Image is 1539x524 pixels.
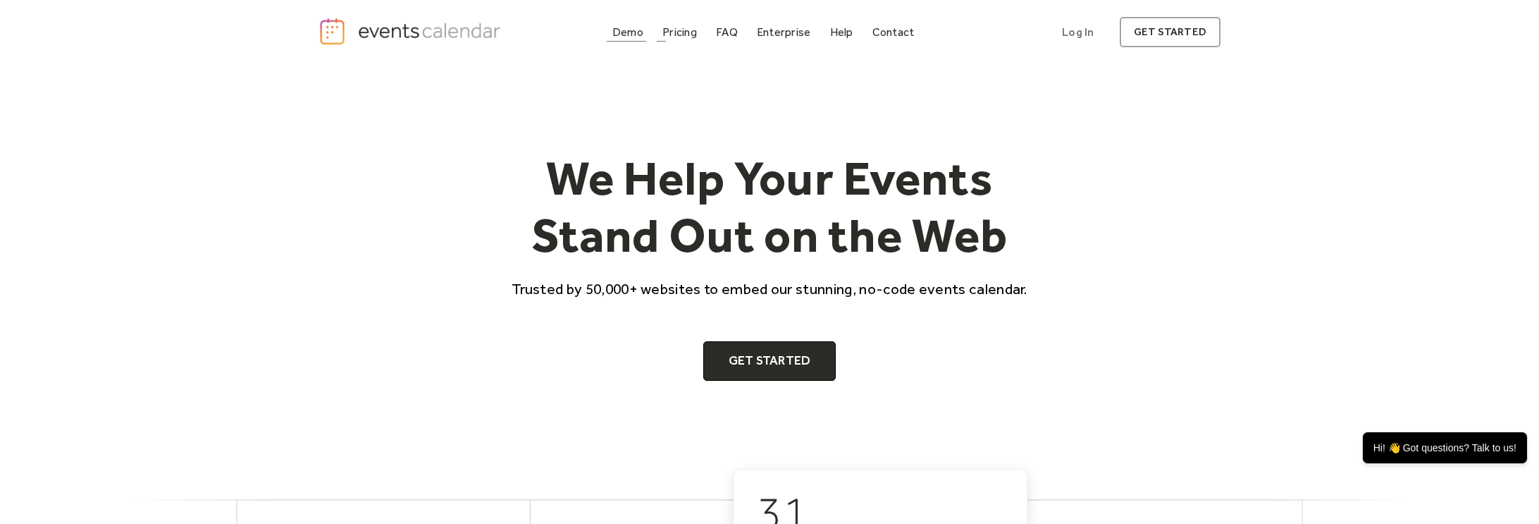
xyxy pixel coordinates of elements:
a: Enterprise [751,23,816,42]
h1: We Help Your Events Stand Out on the Web [499,150,1040,264]
a: home [319,17,505,46]
a: Help [824,23,859,42]
div: Contact [872,28,915,36]
a: Pricing [657,23,703,42]
a: Demo [607,23,649,42]
a: get started [1120,17,1220,47]
div: Help [830,28,853,36]
div: Pricing [662,28,697,36]
a: Log In [1048,17,1108,47]
div: FAQ [716,28,738,36]
div: Enterprise [757,28,810,36]
div: Demo [612,28,643,36]
a: FAQ [710,23,743,42]
p: Trusted by 50,000+ websites to embed our stunning, no-code events calendar. [499,279,1040,299]
a: Get Started [703,341,836,381]
a: Contact [867,23,920,42]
